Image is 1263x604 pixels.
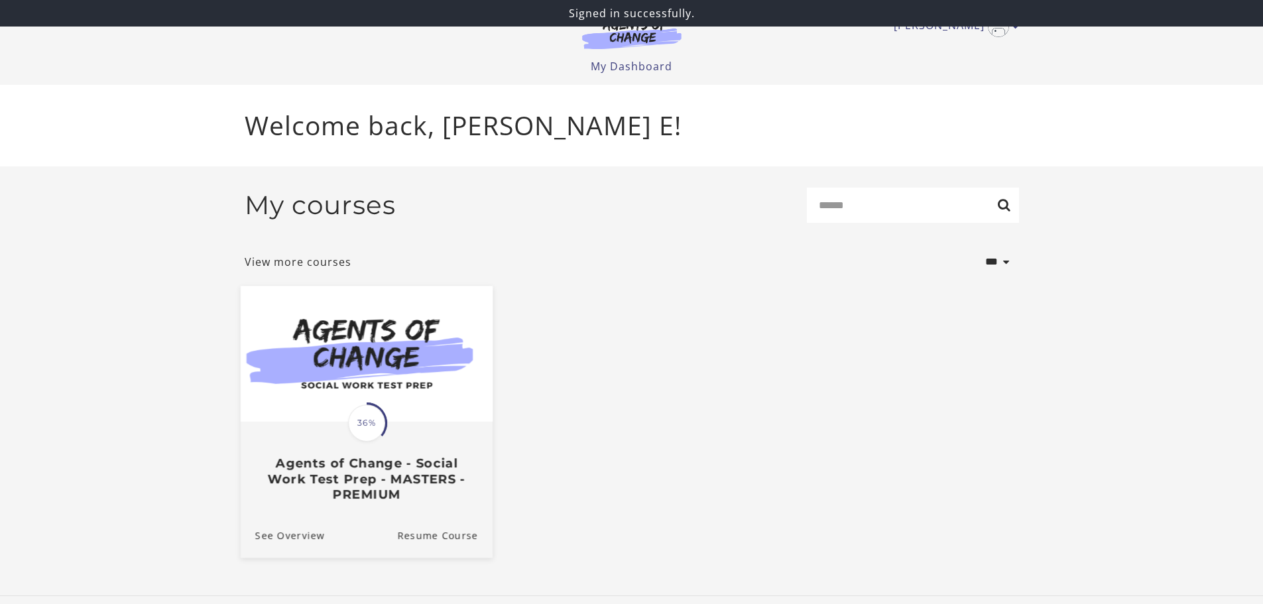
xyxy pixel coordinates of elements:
img: Agents of Change Logo [568,19,695,49]
h2: My courses [245,190,396,221]
a: Agents of Change - Social Work Test Prep - MASTERS - PREMIUM: Resume Course [397,513,493,557]
a: Toggle menu [894,16,1012,37]
a: View more courses [245,254,351,270]
a: Agents of Change - Social Work Test Prep - MASTERS - PREMIUM: See Overview [240,513,324,557]
h3: Agents of Change - Social Work Test Prep - MASTERS - PREMIUM [255,455,477,502]
p: Welcome back, [PERSON_NAME] E! [245,106,1019,145]
p: Signed in successfully. [5,5,1258,21]
a: My Dashboard [591,59,672,74]
span: 36% [348,404,385,442]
